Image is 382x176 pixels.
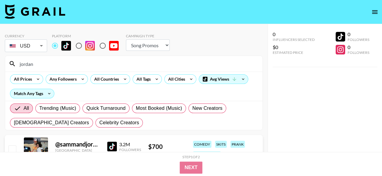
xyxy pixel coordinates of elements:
[10,89,54,98] div: Match Any Tags
[193,151,221,158] div: relationship
[148,152,184,156] div: Song Promo Price
[148,143,184,150] div: $ 700
[24,105,29,112] span: All
[55,140,100,148] div: @ sammandjordan
[107,142,117,151] img: TikTok
[136,105,182,112] span: Most Booked (Music)
[348,37,369,42] div: Followers
[55,148,100,153] div: [GEOGRAPHIC_DATA]
[10,75,33,84] div: All Prices
[126,34,170,38] div: Campaign Type
[91,75,120,84] div: All Countries
[230,141,245,148] div: prank
[16,59,259,69] input: Search by User Name
[52,34,124,38] div: Platform
[61,41,71,51] img: TikTok
[199,75,248,84] div: Avg Views
[193,141,211,148] div: comedy
[5,4,65,19] img: Grail Talent
[119,141,141,147] div: 3.2M
[369,6,381,18] button: open drawer
[273,44,315,50] div: $0
[180,162,202,174] button: Next
[215,141,227,148] div: skits
[6,41,46,51] div: USD
[109,41,119,51] img: YouTube
[192,105,223,112] span: New Creators
[348,31,369,37] div: 0
[99,119,139,126] span: Celebrity Creators
[352,146,375,169] iframe: Drift Widget Chat Controller
[46,75,78,84] div: Any Followers
[348,44,369,50] div: 0
[86,105,126,112] span: Quick Turnaround
[5,34,47,38] div: Currency
[273,37,315,42] div: Influencers Selected
[165,75,186,84] div: All Cities
[348,50,369,55] div: Followers
[273,31,315,37] div: 0
[14,119,89,126] span: [DEMOGRAPHIC_DATA] Creators
[119,147,141,152] div: Followers
[273,50,315,55] div: Estimated Price
[85,41,95,51] img: Instagram
[182,155,200,159] div: Step 1 of 2
[133,75,152,84] div: All Tags
[39,105,76,112] span: Trending (Music)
